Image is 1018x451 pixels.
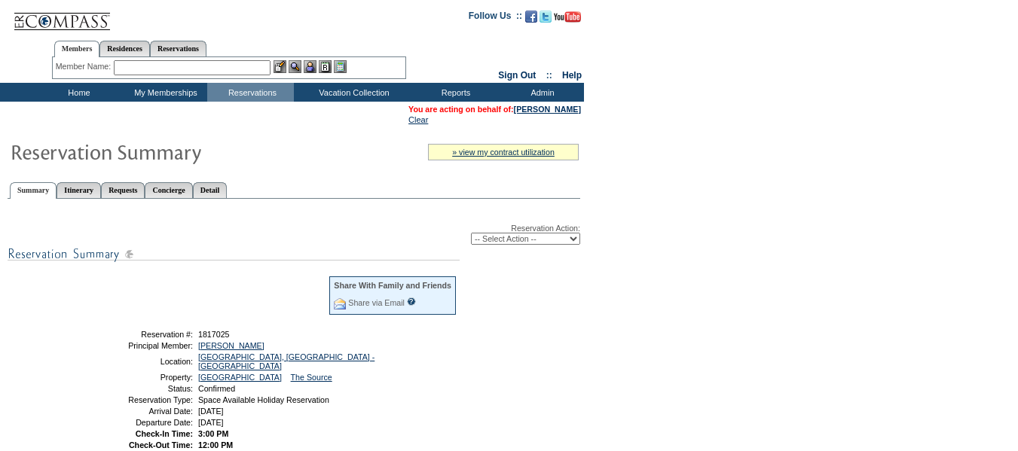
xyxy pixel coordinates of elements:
[408,115,428,124] a: Clear
[193,182,228,198] a: Detail
[540,11,552,23] img: Follow us on Twitter
[85,352,193,370] td: Location:
[411,83,497,102] td: Reports
[85,407,193,416] td: Arrival Date:
[198,352,374,370] a: [GEOGRAPHIC_DATA], [GEOGRAPHIC_DATA] - [GEOGRAPHIC_DATA]
[101,182,145,198] a: Requests
[34,83,121,102] td: Home
[334,60,347,73] img: b_calculator.gif
[85,373,193,382] td: Property:
[54,41,100,57] a: Members
[85,330,193,339] td: Reservation #:
[525,15,537,24] a: Become our fan on Facebook
[8,245,460,264] img: subTtlResSummary.gif
[207,83,294,102] td: Reservations
[136,429,193,438] strong: Check-In Time:
[497,83,584,102] td: Admin
[198,384,235,393] span: Confirmed
[540,15,552,24] a: Follow us on Twitter
[274,60,286,73] img: b_edit.gif
[554,11,581,23] img: Subscribe to our YouTube Channel
[198,341,264,350] a: [PERSON_NAME]
[121,83,207,102] td: My Memberships
[289,60,301,73] img: View
[546,70,552,81] span: ::
[150,41,206,56] a: Reservations
[304,60,316,73] img: Impersonate
[198,418,224,427] span: [DATE]
[198,330,230,339] span: 1817025
[198,373,282,382] a: [GEOGRAPHIC_DATA]
[562,70,582,81] a: Help
[198,395,329,404] span: Space Available Holiday Reservation
[8,224,580,245] div: Reservation Action:
[319,60,332,73] img: Reservations
[291,373,332,382] a: The Source
[85,384,193,393] td: Status:
[514,105,581,114] a: [PERSON_NAME]
[10,182,57,199] a: Summary
[85,418,193,427] td: Departure Date:
[294,83,411,102] td: Vacation Collection
[498,70,536,81] a: Sign Out
[198,407,224,416] span: [DATE]
[85,341,193,350] td: Principal Member:
[57,182,101,198] a: Itinerary
[408,105,581,114] span: You are acting on behalf of:
[554,15,581,24] a: Subscribe to our YouTube Channel
[56,60,114,73] div: Member Name:
[334,281,451,290] div: Share With Family and Friends
[525,11,537,23] img: Become our fan on Facebook
[469,9,522,27] td: Follow Us ::
[145,182,192,198] a: Concierge
[452,148,555,157] a: » view my contract utilization
[198,440,233,449] span: 12:00 PM
[129,440,193,449] strong: Check-Out Time:
[85,395,193,404] td: Reservation Type:
[198,429,228,438] span: 3:00 PM
[407,297,416,306] input: What is this?
[348,298,405,307] a: Share via Email
[10,136,311,166] img: Reservaton Summary
[99,41,150,56] a: Residences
